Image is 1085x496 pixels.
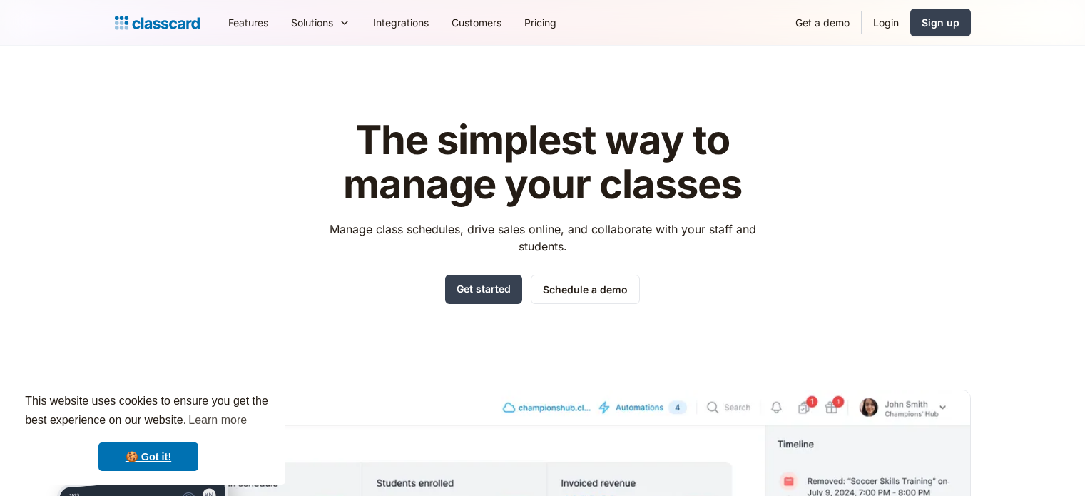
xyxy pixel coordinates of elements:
[316,221,769,255] p: Manage class schedules, drive sales online, and collaborate with your staff and students.
[784,6,861,39] a: Get a demo
[362,6,440,39] a: Integrations
[440,6,513,39] a: Customers
[862,6,910,39] a: Login
[922,15,959,30] div: Sign up
[910,9,971,36] a: Sign up
[316,118,769,206] h1: The simplest way to manage your classes
[513,6,568,39] a: Pricing
[11,379,285,485] div: cookieconsent
[115,13,200,33] a: home
[291,15,333,30] div: Solutions
[25,393,272,431] span: This website uses cookies to ensure you get the best experience on our website.
[531,275,640,304] a: Schedule a demo
[98,442,198,471] a: dismiss cookie message
[186,410,249,431] a: learn more about cookies
[280,6,362,39] div: Solutions
[445,275,522,304] a: Get started
[217,6,280,39] a: Features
